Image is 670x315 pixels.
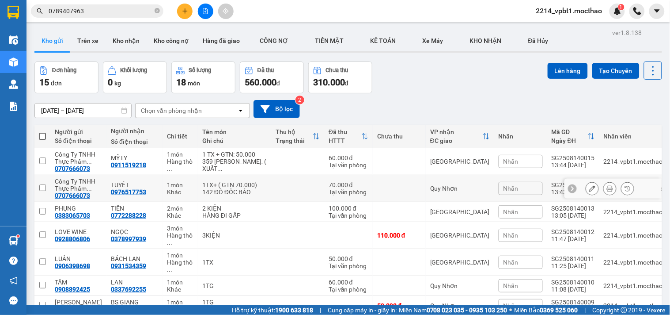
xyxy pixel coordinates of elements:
div: Khác [167,212,193,219]
div: Đã thu [257,67,274,73]
button: Đơn hàng15đơn [34,61,98,93]
div: TẢN ĐÀ [55,299,102,306]
span: ... [87,185,92,192]
span: plus [182,8,188,14]
div: 11:47 [DATE] [552,235,595,242]
div: Số điện thoại [111,138,158,145]
div: 0383065703 [55,212,90,219]
button: Hàng đã giao [196,30,247,51]
div: MỸ LY [103,27,193,38]
div: 100.000 đ [329,205,368,212]
div: SG2508140014 [552,181,595,188]
input: Tìm tên, số ĐT hoặc mã đơn [49,6,153,16]
div: SG2508140011 [552,255,595,262]
div: 1 món [167,181,193,188]
span: Đã Hủy [528,37,549,44]
span: 0 [108,77,113,88]
button: Bộ lọc [254,100,300,118]
span: Nhãn [503,158,519,165]
div: Chưa thu [377,133,421,140]
span: 310.000 [313,77,345,88]
div: [GEOGRAPHIC_DATA] [430,232,490,239]
span: Hỗ trợ kỹ thuật: [232,305,313,315]
div: Quy Nhơn [430,185,490,192]
div: 1 món [167,279,193,286]
div: SG2508140012 [552,228,595,235]
div: TÂM [55,279,102,286]
span: ... [167,266,172,273]
th: Toggle SortBy [426,125,494,148]
span: Nhãn [503,185,519,192]
div: 11:25 [DATE] [552,262,595,269]
span: TIỀN MẶT [315,37,344,44]
span: Xe Máy [423,37,443,44]
div: Sửa đơn hàng [586,182,599,195]
span: copyright [621,307,627,313]
button: Đã thu560.000đ [240,61,304,93]
div: 110.000 đ [377,232,421,239]
div: SG2508140013 [552,205,595,212]
div: SG2508140009 [552,299,595,306]
span: question-circle [9,257,18,265]
div: 1TX [202,259,267,266]
div: ĐC giao [430,137,483,144]
span: ... [167,165,172,172]
div: 2214_vpbt1.mocthao [604,158,663,165]
div: Đơn hàng [52,67,76,73]
div: [GEOGRAPHIC_DATA] [430,208,490,215]
div: Người nhận [111,127,158,134]
div: Ngày ĐH [552,137,588,144]
span: Gửi: [8,8,21,18]
div: 2214_vpbt1.mocthao [604,232,663,239]
div: Tại văn phòng [329,212,368,219]
div: Tên món [202,128,267,135]
div: 1 [103,50,193,61]
img: warehouse-icon [9,35,18,45]
span: ... [87,158,92,165]
img: solution-icon [9,102,18,111]
div: Công Ty TNHH Thực Phẩm NHẬT KIM THÀNH [55,151,102,165]
div: Công Ty TNHH Thực Phẩm NHẬT KIM THÀNH [55,178,102,192]
button: Khối lượng0kg [103,61,167,93]
span: close-circle [155,8,160,13]
span: 2214_vpbt1.mocthao [529,5,609,16]
span: KHO NHẬN [470,37,502,44]
div: Tại văn phòng [329,286,368,293]
span: | [585,305,586,315]
button: aim [218,4,234,19]
button: caret-down [649,4,665,19]
div: PHỤNG [55,205,102,212]
div: VP nhận [430,128,483,135]
div: Hàng thông thường [167,232,193,246]
span: Nhận: [103,8,125,17]
div: TIẾN [111,205,158,212]
div: 0772288228 [111,212,146,219]
div: 50.000 đ [329,255,368,262]
div: 2 KIỆN [202,205,267,212]
sup: 1 [618,4,625,10]
div: 0378997939 [111,235,146,242]
sup: 1 [17,235,19,238]
div: 1 món [167,299,193,306]
div: 0908892425 [55,286,90,293]
div: Nhãn [499,133,543,140]
span: | [320,305,321,315]
button: file-add [198,4,213,19]
div: 2214_vpbt1.mocthao [604,302,663,309]
div: Thu hộ [276,128,313,135]
img: warehouse-icon [9,58,18,67]
div: 0337692255 [111,286,146,293]
span: Miền Nam [399,305,507,315]
span: 560.000 [245,77,276,88]
svg: open [237,107,244,114]
div: 2214_vpbt1.mocthao [604,282,663,289]
div: NGỌC [111,228,158,235]
strong: 1900 633 818 [275,307,313,314]
div: 1 món [167,151,193,158]
div: Số lượng [189,67,212,73]
div: Tại văn phòng [329,188,368,196]
button: Kho công nợ [147,30,196,51]
div: 11:08 [DATE] [552,286,595,293]
img: warehouse-icon [9,80,18,89]
div: Nhân viên [604,133,663,140]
